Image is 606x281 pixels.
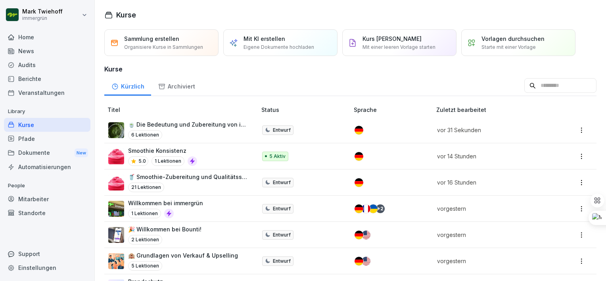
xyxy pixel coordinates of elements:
p: 🎉 Willkommen bei Bounti! [128,225,201,233]
p: 2 Lektionen [128,235,162,244]
a: Standorte [4,206,90,220]
p: vorgestern [437,257,546,265]
p: Vorlagen durchsuchen [481,35,545,43]
p: vor 16 Stunden [437,178,546,187]
p: Library [4,105,90,118]
img: ry57mucuftmhslynm6mvb2jz.png [108,148,124,164]
p: 5 Lektionen [128,261,162,271]
p: 5.0 [138,158,146,165]
p: vor 31 Sekunden [437,126,546,134]
a: DokumenteNew [4,146,90,160]
p: Entwurf [273,205,291,212]
a: Home [4,30,90,44]
p: 1 Lektionen [128,209,161,218]
a: Archiviert [151,75,202,96]
a: Pfade [4,132,90,146]
img: ulpamn7la63b47cntj6ov7ms.png [108,175,124,191]
p: vorgestern [437,231,546,239]
p: Mark Twiehoff [22,8,63,15]
p: 🏨 Grundlagen von Verkauf & Upselling [128,251,238,260]
p: Starte mit einer Vorlage [481,44,536,51]
p: 🍵 Die Bedeutung und Zubereitung von immergrün Matchas [128,120,249,129]
p: 21 Lektionen [128,183,164,192]
img: de.svg [355,204,363,213]
p: Entwurf [273,258,291,265]
p: Entwurf [273,127,291,134]
p: vor 14 Stunden [437,152,546,160]
p: Willkommen bei immergrün [128,199,203,207]
h3: Kurse [104,64,596,74]
a: Berichte [4,72,90,86]
p: 6 Lektionen [128,130,162,140]
p: 1 Lektionen [151,156,184,166]
p: Entwurf [273,231,291,239]
p: immergrün [22,15,63,21]
img: de.svg [355,231,363,239]
p: Sprache [354,106,433,114]
p: Entwurf [273,179,291,186]
img: de.svg [355,178,363,187]
p: Sammlung erstellen [124,35,179,43]
p: Smoothie Konsistenz [128,146,197,155]
a: Automatisierungen [4,160,90,174]
img: us.svg [362,231,370,239]
img: a8yn40tlpli2795yia0sxgfc.png [108,253,124,269]
img: us.svg [362,257,370,266]
img: b4eu0mai1tdt6ksd7nlke1so.png [108,227,124,243]
p: Kurs [PERSON_NAME] [362,35,422,43]
a: Mitarbeiter [4,192,90,206]
img: v3mzz9dj9q5emoctvkhujgmn.png [108,122,124,138]
img: de.svg [355,126,363,135]
a: Kürzlich [104,75,151,96]
p: Status [261,106,351,114]
p: Titel [107,106,258,114]
img: de.svg [355,257,363,266]
p: People [4,179,90,192]
a: Veranstaltungen [4,86,90,100]
p: 🥤 Smoothie-Zubereitung und Qualitätsstandards bei immergrün [128,173,249,181]
img: svva00loomdno4b6mcj3rv92.png [108,201,124,217]
div: New [75,148,88,158]
p: vorgestern [437,204,546,213]
p: Organisiere Kurse in Sammlungen [124,44,203,51]
p: Mit KI erstellen [244,35,285,43]
a: News [4,44,90,58]
a: Audits [4,58,90,72]
p: 5 Aktiv [269,153,286,160]
img: ua.svg [369,204,378,213]
p: Zuletzt bearbeitet [436,106,556,114]
p: Eigene Dokumente hochladen [244,44,314,51]
img: de.svg [355,152,363,161]
div: + 2 [376,204,385,213]
div: Dokumente [4,146,90,160]
a: Einstellungen [4,261,90,275]
img: fr.svg [362,204,370,213]
p: Mit einer leeren Vorlage starten [362,44,435,51]
h1: Kurse [116,10,136,20]
div: Support [4,247,90,261]
a: Kurse [4,118,90,132]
